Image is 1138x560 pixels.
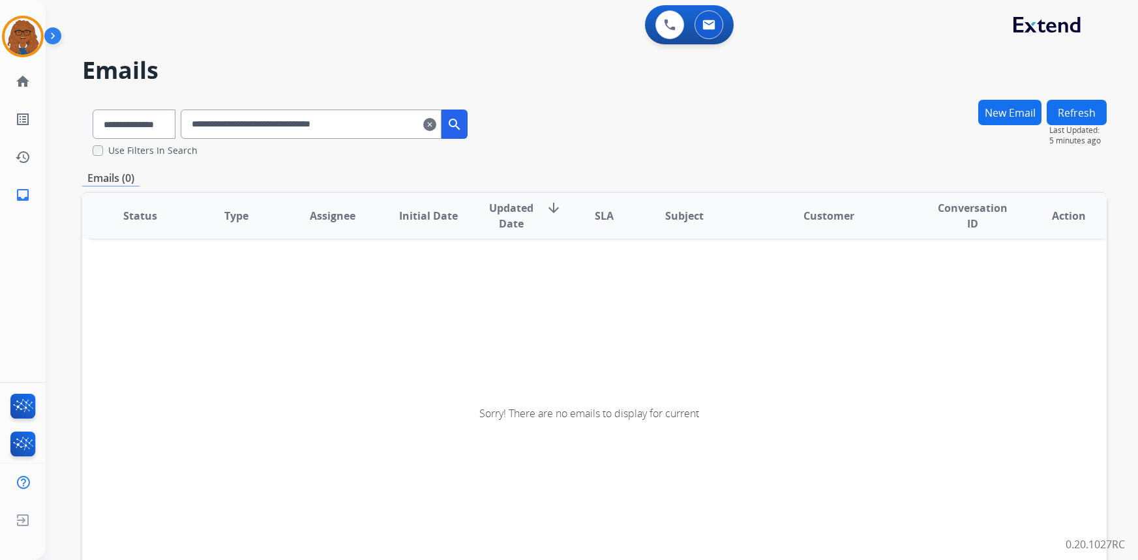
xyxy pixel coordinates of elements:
p: Emails (0) [82,170,140,186]
button: New Email [978,100,1041,125]
span: Updated Date [487,200,535,231]
mat-icon: arrow_downward [546,200,562,216]
span: Last Updated: [1049,125,1107,136]
span: Initial Date [399,208,458,224]
span: Subject [665,208,704,224]
span: Customer [803,208,854,224]
span: Sorry! There are no emails to display for current [479,406,699,420]
img: avatar [5,18,41,55]
mat-icon: search [447,117,462,132]
mat-icon: home [15,74,31,89]
mat-icon: clear [423,117,436,132]
span: Assignee [310,208,355,224]
mat-icon: history [15,149,31,165]
span: Type [224,208,248,224]
span: 5 minutes ago [1049,136,1107,146]
label: Use Filters In Search [108,144,198,157]
h2: Emails [82,57,1107,83]
mat-icon: inbox [15,187,31,203]
span: Conversation ID [935,200,1010,231]
mat-icon: list_alt [15,111,31,127]
button: Refresh [1047,100,1107,125]
span: Status [123,208,157,224]
th: Action [1011,193,1107,239]
span: SLA [595,208,614,224]
p: 0.20.1027RC [1066,537,1125,552]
